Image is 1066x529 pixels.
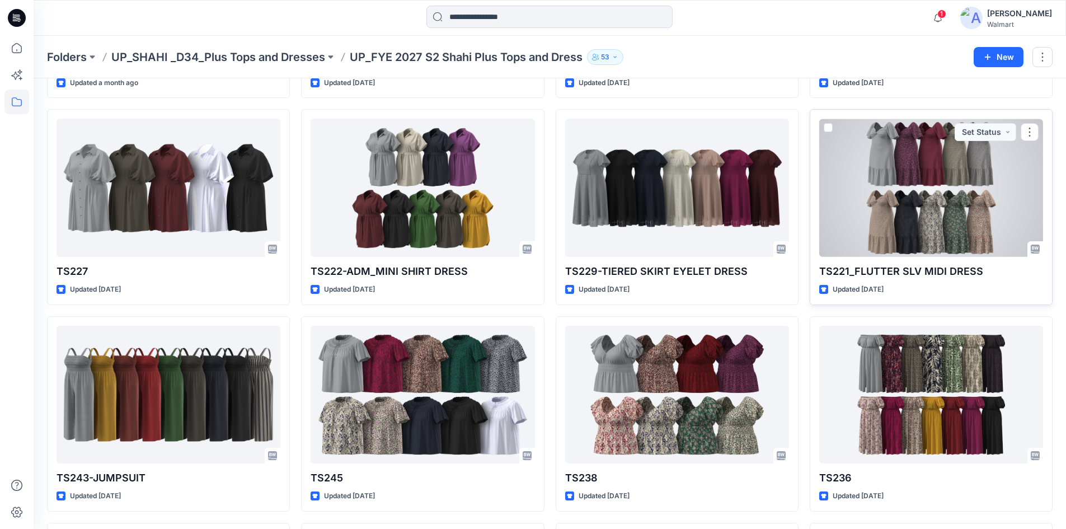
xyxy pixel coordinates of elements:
a: TS243-JUMPSUIT [57,326,280,464]
p: TS236 [819,470,1043,486]
p: TS245 [311,470,534,486]
p: Updated a month ago [70,77,138,89]
a: UP_SHAHI _D34_Plus Tops and Dresses [111,49,325,65]
p: TS227 [57,264,280,279]
p: Updated [DATE] [324,490,375,502]
p: TS221_FLUTTER SLV MIDI DRESS [819,264,1043,279]
p: 53 [601,51,609,63]
span: 1 [937,10,946,18]
p: Updated [DATE] [579,284,630,296]
button: New [974,47,1023,67]
p: UP_FYE 2027 S2 Shahi Plus Tops and Dress [350,49,583,65]
p: Updated [DATE] [833,77,884,89]
p: Updated [DATE] [579,490,630,502]
p: TS238 [565,470,789,486]
a: TS238 [565,326,789,464]
p: TS222-ADM_MINI SHIRT DRESS [311,264,534,279]
div: Walmart [987,20,1052,29]
a: TS236 [819,326,1043,464]
a: TS221_FLUTTER SLV MIDI DRESS [819,119,1043,257]
img: avatar [960,7,983,29]
p: TS243-JUMPSUIT [57,470,280,486]
button: 53 [587,49,623,65]
a: TS229-TIERED SKIRT EYELET DRESS [565,119,789,257]
div: [PERSON_NAME] [987,7,1052,20]
p: Updated [DATE] [579,77,630,89]
p: Updated [DATE] [833,490,884,502]
p: TS229-TIERED SKIRT EYELET DRESS [565,264,789,279]
p: Updated [DATE] [70,490,121,502]
p: Updated [DATE] [324,284,375,296]
p: Updated [DATE] [324,77,375,89]
p: Updated [DATE] [833,284,884,296]
a: TS222-ADM_MINI SHIRT DRESS [311,119,534,257]
a: TS227 [57,119,280,257]
a: TS245 [311,326,534,464]
a: Folders [47,49,87,65]
p: Updated [DATE] [70,284,121,296]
